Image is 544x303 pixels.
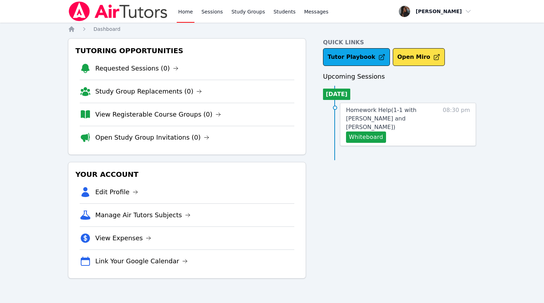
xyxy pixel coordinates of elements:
[323,89,350,100] li: [DATE]
[304,8,329,15] span: Messages
[95,256,188,266] a: Link Your Google Calendar
[443,106,470,143] span: 08:30 pm
[393,48,445,66] button: Open Miro
[95,133,209,142] a: Open Study Group Invitations (0)
[346,106,439,131] a: Homework Help(1-1 with [PERSON_NAME] and [PERSON_NAME])
[95,187,138,197] a: Edit Profile
[323,38,476,47] h4: Quick Links
[93,26,120,33] a: Dashboard
[323,48,390,66] a: Tutor Playbook
[346,131,386,143] button: Whiteboard
[68,26,476,33] nav: Breadcrumb
[74,168,300,181] h3: Your Account
[95,86,202,96] a: Study Group Replacements (0)
[95,210,191,220] a: Manage Air Tutors Subjects
[68,1,168,21] img: Air Tutors
[323,72,476,82] h3: Upcoming Sessions
[95,233,151,243] a: View Expenses
[93,26,120,32] span: Dashboard
[346,107,416,130] span: Homework Help ( 1-1 with [PERSON_NAME] and [PERSON_NAME] )
[74,44,300,57] h3: Tutoring Opportunities
[95,110,221,119] a: View Registerable Course Groups (0)
[95,63,178,73] a: Requested Sessions (0)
